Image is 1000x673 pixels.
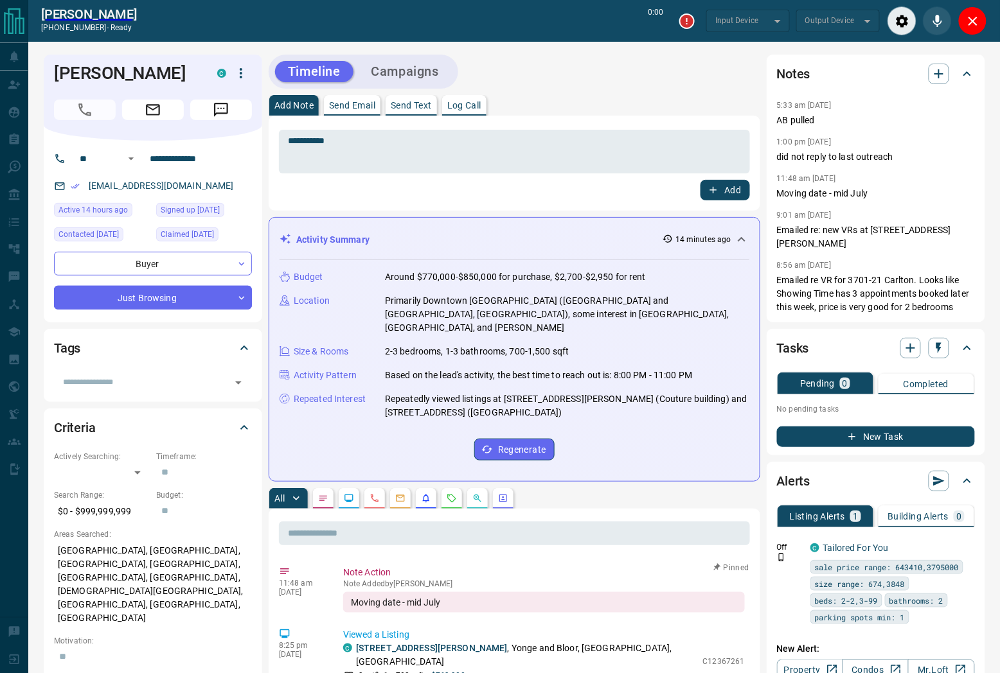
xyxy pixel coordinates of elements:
p: 8:56 am [DATE] [777,261,832,270]
svg: Lead Browsing Activity [344,493,354,503]
p: , Yonge and Bloor, [GEOGRAPHIC_DATA], [GEOGRAPHIC_DATA] [356,642,697,669]
p: 2-3 bedrooms, 1-3 bathrooms, 700-1,500 sqft [385,345,569,358]
p: 8:25 pm [279,641,324,650]
p: did not reply to last outreach [777,150,975,164]
p: Based on the lead's activity, the best time to reach out is: 8:00 PM - 11:00 PM [385,369,692,382]
p: Around $770,000-$850,000 for purchase, $2,700-$2,950 for rent [385,270,646,284]
div: Thu Aug 07 2025 [54,227,150,245]
p: 1:00 pm [DATE] [777,137,832,146]
div: Activity Summary14 minutes ago [280,228,749,252]
div: condos.ca [343,643,352,652]
p: Repeated Interest [294,392,366,406]
p: Search Range: [54,489,150,501]
p: [PHONE_NUMBER] - [41,22,137,33]
p: No pending tasks [777,399,975,419]
h2: Criteria [54,417,96,438]
p: C12367261 [703,656,745,667]
svg: Email Verified [71,182,80,191]
p: Size & Rooms [294,345,349,358]
h2: Tasks [777,338,809,358]
p: 0 [956,512,961,521]
div: Buyer [54,252,252,275]
p: Emailed re: new VRs at [STREET_ADDRESS][PERSON_NAME] [777,223,975,250]
h2: Alerts [777,471,810,491]
div: Notes [777,58,975,89]
h2: Tags [54,338,80,358]
p: Viewed a Listing [343,628,745,642]
p: Repeatedly viewed listings at [STREET_ADDRESS][PERSON_NAME] (Couture building) and [STREET_ADDRES... [385,392,749,419]
div: Tue Oct 14 2025 [54,203,150,221]
p: Send Email [329,101,375,110]
p: Listing Alerts [790,512,846,521]
p: [GEOGRAPHIC_DATA], [GEOGRAPHIC_DATA], [GEOGRAPHIC_DATA], [GEOGRAPHIC_DATA], [GEOGRAPHIC_DATA], [G... [54,540,252,629]
span: Claimed [DATE] [161,228,214,241]
span: Message [190,100,252,120]
p: [DATE] [279,650,324,659]
span: Call [54,100,116,120]
p: Location [294,294,330,308]
button: Open [229,374,247,392]
svg: Emails [395,493,406,503]
p: Building Alerts [888,512,949,521]
p: Activity Pattern [294,369,357,382]
button: Pinned [713,562,750,573]
svg: Requests [447,493,457,503]
span: beds: 2-2,3-99 [815,594,878,607]
div: Tags [54,333,252,363]
p: $0 - $999,999,999 [54,501,150,522]
svg: Opportunities [472,493,483,503]
button: Campaigns [359,61,452,82]
p: Budget: [156,489,252,501]
span: size range: 674,3848 [815,577,905,590]
p: Off [777,541,803,553]
button: Add [701,180,749,200]
p: 5:33 am [DATE] [777,101,832,110]
a: [EMAIL_ADDRESS][DOMAIN_NAME] [89,180,234,191]
p: AB pulled [777,114,975,127]
p: Activity Summary [296,233,370,247]
p: 11:48 am [DATE] [777,174,836,183]
p: Primarily Downtown [GEOGRAPHIC_DATA] ([GEOGRAPHIC_DATA] and [GEOGRAPHIC_DATA], [GEOGRAPHIC_DATA])... [385,294,749,335]
p: Moving date - mid July [777,187,975,200]
svg: Agent Actions [498,493,508,503]
a: [STREET_ADDRESS][PERSON_NAME] [356,643,508,653]
p: Areas Searched: [54,529,252,540]
div: condos.ca [810,543,819,552]
a: Tailored For You [823,543,889,553]
button: Regenerate [474,439,555,460]
span: Contacted [DATE] [58,228,119,241]
svg: Push Notification Only [777,553,786,562]
p: Motivation: [54,635,252,647]
span: ready [111,23,132,32]
p: Note Added by [PERSON_NAME] [343,579,745,588]
span: Active 14 hours ago [58,204,128,216]
div: Mon Jun 13 2022 [156,203,252,221]
svg: Calls [370,493,380,503]
button: Open [123,151,139,166]
p: Actively Searching: [54,451,150,462]
p: Add Note [274,101,314,110]
div: Close [958,6,987,35]
p: Send Text [391,101,432,110]
h2: Notes [777,64,810,84]
div: Thu Aug 07 2025 [156,227,252,245]
p: 9:01 am [DATE] [777,211,832,220]
p: Note Action [343,566,745,579]
p: Budget [294,270,323,284]
p: 1 [853,512,858,521]
p: New Alert: [777,642,975,656]
span: bathrooms: 2 [889,594,943,607]
span: parking spots min: 1 [815,611,905,624]
div: Just Browsing [54,286,252,310]
p: Timeframe: [156,451,252,462]
span: Signed up [DATE] [161,204,220,216]
p: Completed [904,380,949,389]
p: 0:00 [648,6,664,35]
div: Mute [923,6,952,35]
p: All [274,494,285,503]
p: 11:48 am [279,579,324,588]
svg: Listing Alerts [421,493,431,503]
p: 14 minutes ago [675,234,731,245]
p: Pending [800,379,835,388]
span: Email [122,100,184,120]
